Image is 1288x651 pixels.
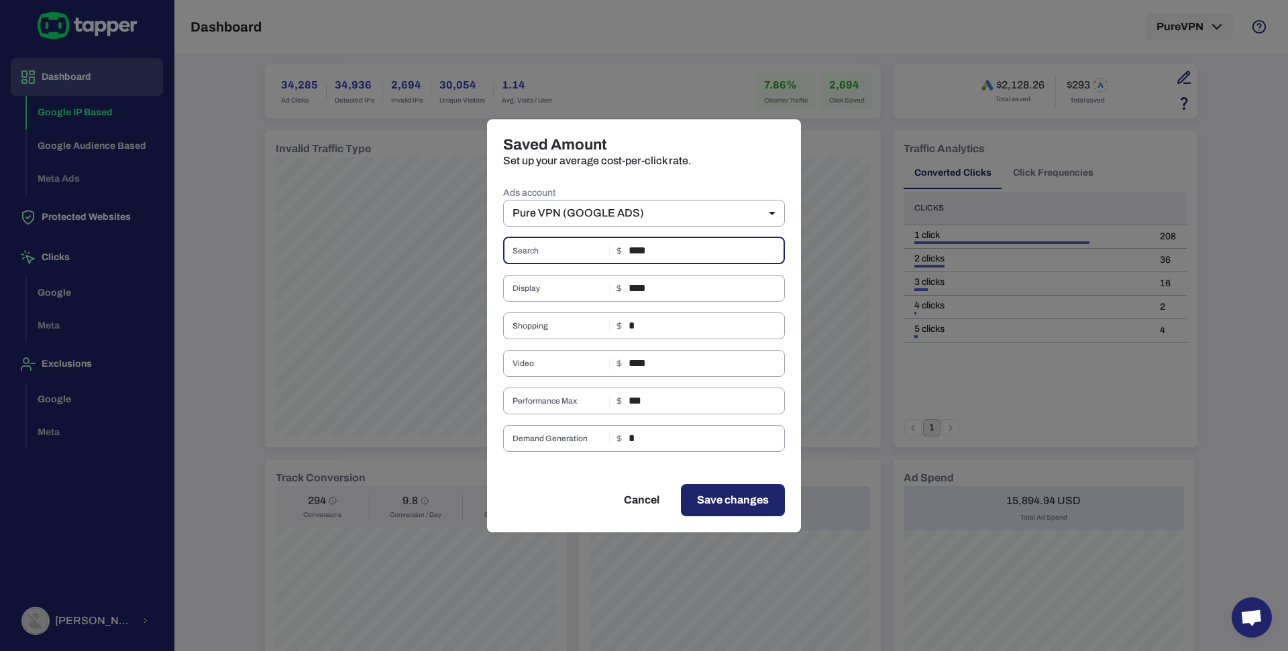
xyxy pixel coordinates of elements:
p: Set up your average cost-per-click rate. [503,154,785,168]
button: Save changes [681,484,785,516]
label: Ads account [503,186,785,200]
h4: Saved Amount [503,135,785,154]
span: Save changes [697,492,769,508]
span: Search [513,245,604,256]
span: Shopping [513,320,604,331]
button: Cancel [608,484,676,516]
div: Open chat [1232,597,1272,638]
span: Display [513,283,604,294]
div: Pure VPN (GOOGLE ADS) [503,200,785,227]
span: Performance Max [513,396,604,406]
span: Video [513,358,604,369]
span: Demand Generation [513,433,604,444]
